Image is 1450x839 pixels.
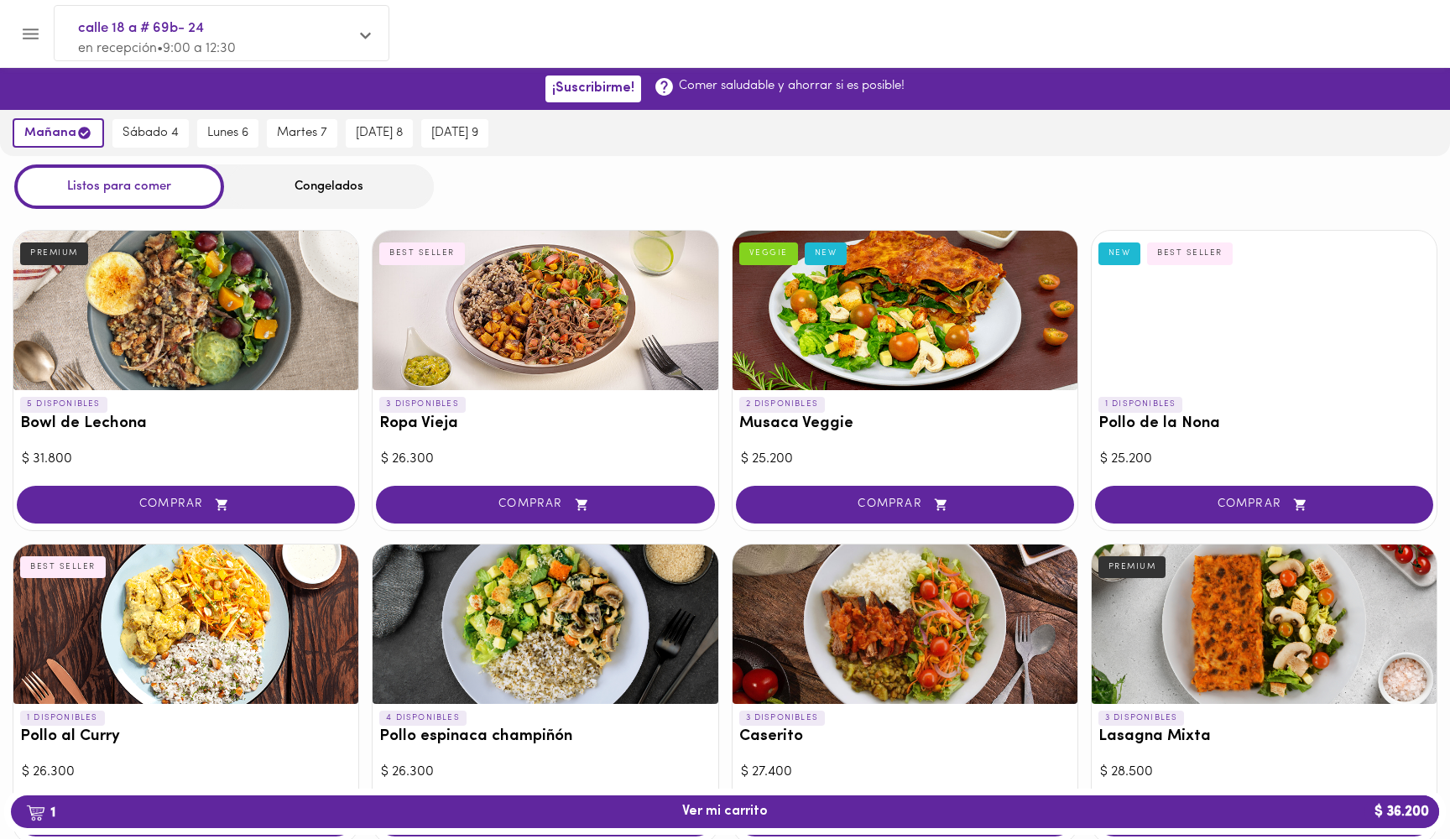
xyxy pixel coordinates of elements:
[26,805,45,821] img: cart.png
[13,545,358,704] div: Pollo al Curry
[38,498,334,512] span: COMPRAR
[741,450,1069,469] div: $ 25.200
[739,415,1071,433] h3: Musaca Veggie
[431,126,478,141] span: [DATE] 9
[13,231,358,390] div: Bowl de Lechona
[277,126,327,141] span: martes 7
[16,801,65,823] b: 1
[11,795,1439,828] button: 1Ver mi carrito$ 36.200
[1098,728,1430,746] h3: Lasagna Mixta
[757,498,1053,512] span: COMPRAR
[381,450,709,469] div: $ 26.300
[78,18,348,39] span: calle 18 a # 69b- 24
[356,126,403,141] span: [DATE] 8
[741,763,1069,782] div: $ 27.400
[739,397,826,412] p: 2 DISPONIBLES
[1095,486,1433,524] button: COMPRAR
[1092,545,1437,704] div: Lasagna Mixta
[1098,556,1166,578] div: PREMIUM
[22,763,350,782] div: $ 26.300
[733,545,1077,704] div: Caserito
[20,415,352,433] h3: Bowl de Lechona
[739,728,1071,746] h3: Caserito
[736,486,1074,524] button: COMPRAR
[10,13,51,55] button: Menu
[679,77,905,95] p: Comer saludable y ahorrar si es posible!
[24,125,92,141] span: mañana
[22,450,350,469] div: $ 31.800
[379,415,711,433] h3: Ropa Vieja
[1098,242,1141,264] div: NEW
[805,242,848,264] div: NEW
[376,486,714,524] button: COMPRAR
[1098,711,1185,726] p: 3 DISPONIBLES
[739,711,826,726] p: 3 DISPONIBLES
[379,242,465,264] div: BEST SELLER
[197,119,258,148] button: lunes 6
[682,804,768,820] span: Ver mi carrito
[1092,231,1437,390] div: Pollo de la Nona
[1100,763,1428,782] div: $ 28.500
[20,397,107,412] p: 5 DISPONIBLES
[397,498,693,512] span: COMPRAR
[123,126,179,141] span: sábado 4
[1098,415,1430,433] h3: Pollo de la Nona
[379,728,711,746] h3: Pollo espinaca champiñón
[421,119,488,148] button: [DATE] 9
[552,81,634,96] span: ¡Suscribirme!
[739,242,798,264] div: VEGGIE
[20,728,352,746] h3: Pollo al Curry
[14,164,224,209] div: Listos para comer
[545,76,641,102] button: ¡Suscribirme!
[1353,742,1433,822] iframe: Messagebird Livechat Widget
[381,763,709,782] div: $ 26.300
[78,42,236,55] span: en recepción • 9:00 a 12:30
[207,126,248,141] span: lunes 6
[112,119,189,148] button: sábado 4
[379,711,467,726] p: 4 DISPONIBLES
[224,164,434,209] div: Congelados
[1147,242,1233,264] div: BEST SELLER
[1116,498,1412,512] span: COMPRAR
[373,231,717,390] div: Ropa Vieja
[267,119,337,148] button: martes 7
[373,545,717,704] div: Pollo espinaca champiñón
[20,242,88,264] div: PREMIUM
[17,486,355,524] button: COMPRAR
[733,231,1077,390] div: Musaca Veggie
[1100,450,1428,469] div: $ 25.200
[379,397,466,412] p: 3 DISPONIBLES
[346,119,413,148] button: [DATE] 8
[13,118,104,148] button: mañana
[20,711,105,726] p: 1 DISPONIBLES
[20,556,106,578] div: BEST SELLER
[1098,397,1183,412] p: 1 DISPONIBLES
